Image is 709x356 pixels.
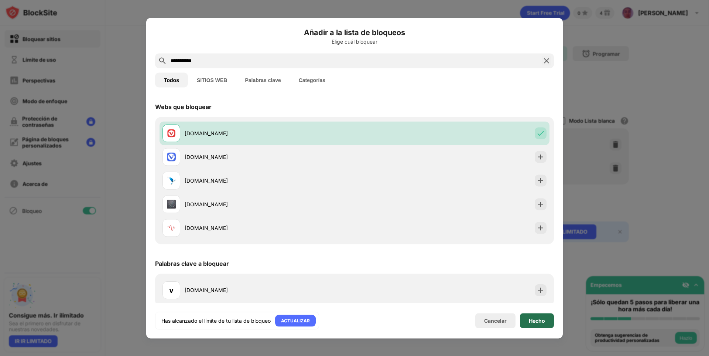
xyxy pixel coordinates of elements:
font: [DOMAIN_NAME] [185,177,228,184]
button: Categorías [290,72,334,87]
font: Hecho [529,317,545,323]
font: Palabras clave a bloquear [155,260,229,267]
font: Palabras clave [245,77,281,83]
font: Webs que bloquear [155,103,212,110]
img: favicons [167,200,176,208]
font: [DOMAIN_NAME] [185,154,228,160]
button: SITIOS WEB [188,72,236,87]
img: favicons [167,223,176,232]
font: [DOMAIN_NAME] [185,225,228,231]
button: Todos [155,72,188,87]
img: buscar-cerrar [542,56,551,65]
font: Añadir a la lista de bloqueos [304,28,405,37]
font: v [169,285,174,294]
font: Elige cuál bloquear [332,38,377,44]
font: [DOMAIN_NAME] [185,130,228,136]
font: Todos [164,77,179,83]
font: [DOMAIN_NAME] [185,201,228,207]
font: Categorías [299,77,325,83]
font: Has alcanzado el límite de tu lista de bloqueo [161,317,271,323]
img: search.svg [158,56,167,65]
img: favicons [167,152,176,161]
font: SITIOS WEB [197,77,227,83]
font: [DOMAIN_NAME] [185,287,228,293]
button: Palabras clave [236,72,290,87]
font: Cancelar [484,318,507,324]
img: favicons [167,176,176,185]
img: favicons [167,129,176,138]
font: ACTUALIZAR [281,318,310,323]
